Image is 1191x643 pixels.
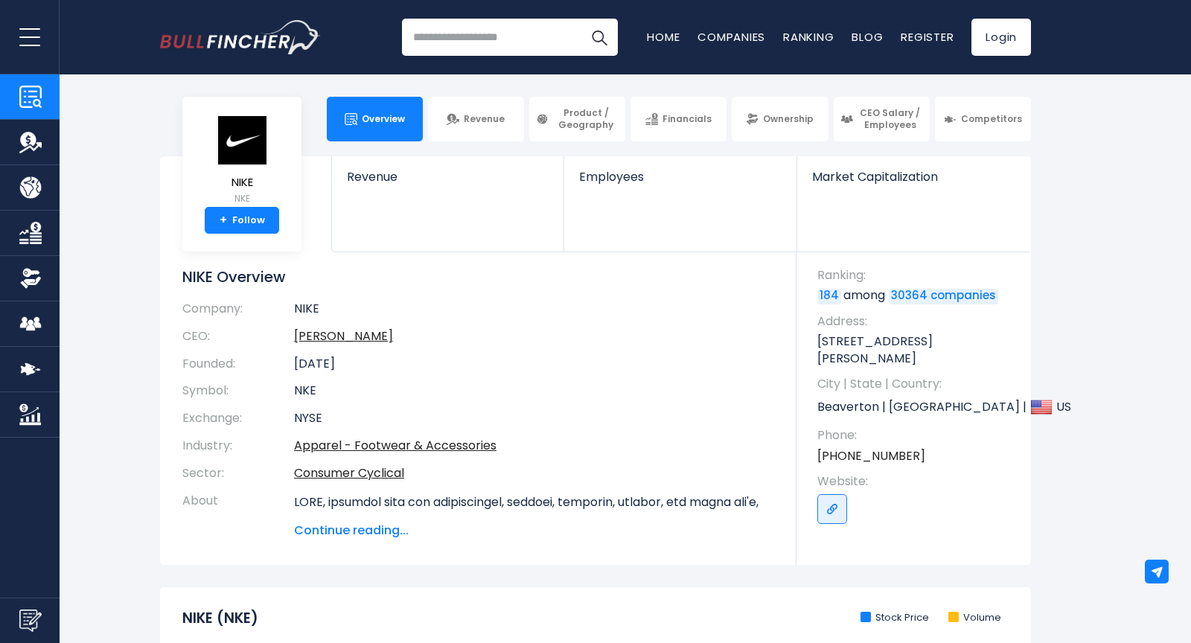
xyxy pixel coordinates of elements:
[182,432,294,460] th: Industry:
[817,473,1016,490] span: Website:
[428,97,524,141] a: Revenue
[294,522,774,540] span: Continue reading...
[732,97,828,141] a: Ownership
[182,351,294,378] th: Founded:
[817,333,1016,367] p: [STREET_ADDRESS][PERSON_NAME]
[852,29,883,45] a: Blog
[529,97,625,141] a: Product / Geography
[19,267,42,289] img: Ownership
[464,113,505,125] span: Revenue
[182,377,294,405] th: Symbol:
[182,487,294,540] th: About
[961,113,1022,125] span: Competitors
[182,405,294,432] th: Exchange:
[160,20,320,54] a: Go to homepage
[858,107,923,130] span: CEO Salary / Employees
[182,323,294,351] th: CEO:
[817,287,1016,304] p: among
[182,460,294,487] th: Sector:
[817,494,847,524] a: Go to link
[362,113,405,125] span: Overview
[215,115,269,208] a: NIKE NKE
[817,376,1016,392] span: City | State | Country:
[834,97,930,141] a: CEO Salary / Employees
[182,610,258,628] h2: NIKE (NKE)
[935,97,1031,141] a: Competitors
[332,156,563,209] a: Revenue
[294,301,774,323] td: NIKE
[294,327,393,345] a: ceo
[347,170,549,184] span: Revenue
[160,20,321,54] img: Bullfincher logo
[630,97,727,141] a: Financials
[182,267,774,287] h1: NIKE Overview
[763,113,814,125] span: Ownership
[220,214,227,227] strong: +
[581,19,618,56] button: Search
[647,29,680,45] a: Home
[817,448,925,464] a: [PHONE_NUMBER]
[662,113,712,125] span: Financials
[294,405,774,432] td: NYSE
[216,192,268,205] small: NKE
[294,377,774,405] td: NKE
[797,156,1029,209] a: Market Capitalization
[697,29,765,45] a: Companies
[205,207,279,234] a: +Follow
[817,427,1016,444] span: Phone:
[327,97,423,141] a: Overview
[817,313,1016,330] span: Address:
[216,176,268,189] span: NIKE
[971,19,1031,56] a: Login
[860,612,929,624] li: Stock Price
[553,107,619,130] span: Product / Geography
[901,29,954,45] a: Register
[182,301,294,323] th: Company:
[817,396,1016,418] p: Beaverton | [GEOGRAPHIC_DATA] | US
[579,170,781,184] span: Employees
[294,464,404,482] a: Consumer Cyclical
[817,289,841,304] a: 184
[783,29,834,45] a: Ranking
[889,289,998,304] a: 30364 companies
[294,437,496,454] a: Apparel - Footwear & Accessories
[817,267,1016,284] span: Ranking:
[948,612,1001,624] li: Volume
[812,170,1015,184] span: Market Capitalization
[294,351,774,378] td: [DATE]
[564,156,796,209] a: Employees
